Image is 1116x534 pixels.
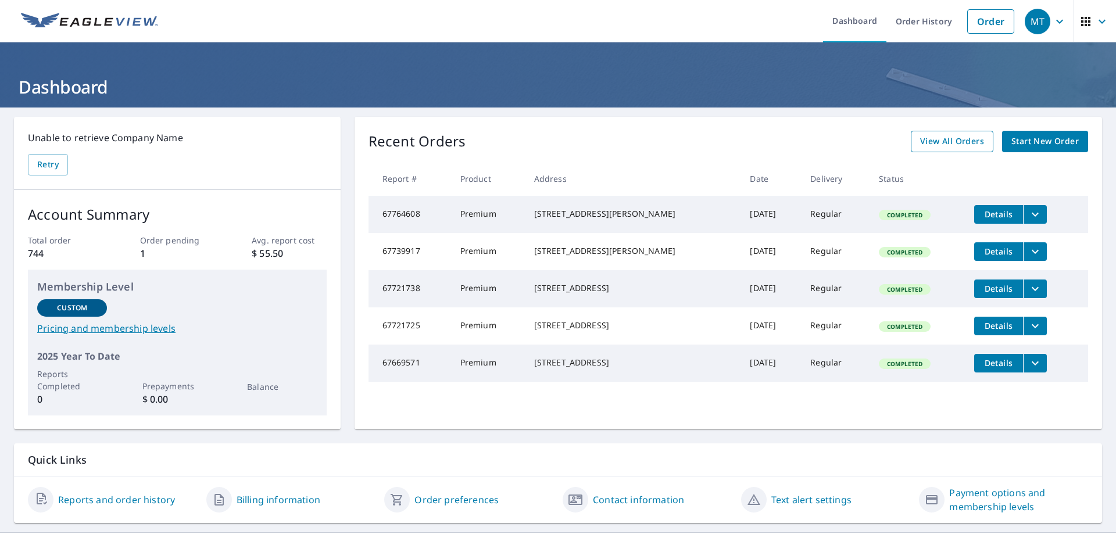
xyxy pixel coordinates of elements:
button: filesDropdownBtn-67721725 [1023,317,1047,335]
button: detailsBtn-67764608 [974,205,1023,224]
span: Details [981,246,1016,257]
button: filesDropdownBtn-67739917 [1023,242,1047,261]
span: Completed [880,360,929,368]
button: detailsBtn-67739917 [974,242,1023,261]
p: $ 0.00 [142,392,212,406]
a: View All Orders [911,131,993,152]
span: Completed [880,248,929,256]
button: Retry [28,154,68,175]
p: 0 [37,392,107,406]
td: Premium [451,345,525,382]
p: Avg. report cost [252,234,326,246]
a: Pricing and membership levels [37,321,317,335]
span: Details [981,357,1016,368]
td: [DATE] [741,196,801,233]
button: filesDropdownBtn-67669571 [1023,354,1047,372]
a: Reports and order history [58,493,175,507]
td: 67721725 [369,307,451,345]
div: [STREET_ADDRESS][PERSON_NAME] [534,245,732,257]
button: detailsBtn-67721738 [974,279,1023,298]
td: 67764608 [369,196,451,233]
td: Regular [801,196,870,233]
span: Details [981,283,1016,294]
td: 67739917 [369,233,451,270]
a: Order [967,9,1014,34]
th: Date [741,162,801,196]
a: Text alert settings [771,493,852,507]
p: Membership Level [37,279,317,295]
td: Regular [801,233,870,270]
p: Balance [247,381,317,393]
div: [STREET_ADDRESS] [534,357,732,368]
p: 2025 Year To Date [37,349,317,363]
th: Address [525,162,741,196]
span: Completed [880,285,929,293]
p: Reports Completed [37,368,107,392]
td: Regular [801,307,870,345]
p: Total order [28,234,102,246]
span: Retry [37,157,59,172]
button: filesDropdownBtn-67764608 [1023,205,1047,224]
td: Regular [801,345,870,382]
a: Start New Order [1002,131,1088,152]
th: Delivery [801,162,870,196]
td: Premium [451,307,525,345]
button: detailsBtn-67669571 [974,354,1023,372]
span: Details [981,209,1016,220]
a: Payment options and membership levels [949,486,1088,514]
p: Custom [57,303,87,313]
h1: Dashboard [14,75,1102,99]
td: [DATE] [741,345,801,382]
a: Contact information [593,493,684,507]
a: Billing information [237,493,320,507]
p: Unable to retrieve Company Name [28,131,327,145]
p: Account Summary [28,204,327,225]
th: Report # [369,162,451,196]
td: 67669571 [369,345,451,382]
span: Details [981,320,1016,331]
td: Premium [451,233,525,270]
td: [DATE] [741,270,801,307]
p: Quick Links [28,453,1088,467]
a: Order preferences [414,493,499,507]
button: filesDropdownBtn-67721738 [1023,279,1047,298]
td: [DATE] [741,307,801,345]
span: Completed [880,322,929,331]
button: detailsBtn-67721725 [974,317,1023,335]
p: Prepayments [142,380,212,392]
span: Start New Order [1011,134,1079,149]
p: Order pending [140,234,214,246]
div: [STREET_ADDRESS] [534,320,732,331]
th: Product [451,162,525,196]
span: View All Orders [920,134,984,149]
div: [STREET_ADDRESS] [534,282,732,294]
img: EV Logo [21,13,158,30]
td: Premium [451,270,525,307]
p: $ 55.50 [252,246,326,260]
span: Completed [880,211,929,219]
td: [DATE] [741,233,801,270]
p: 1 [140,246,214,260]
div: [STREET_ADDRESS][PERSON_NAME] [534,208,732,220]
td: Premium [451,196,525,233]
div: MT [1025,9,1050,34]
p: 744 [28,246,102,260]
td: Regular [801,270,870,307]
p: Recent Orders [369,131,466,152]
td: 67721738 [369,270,451,307]
th: Status [870,162,965,196]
